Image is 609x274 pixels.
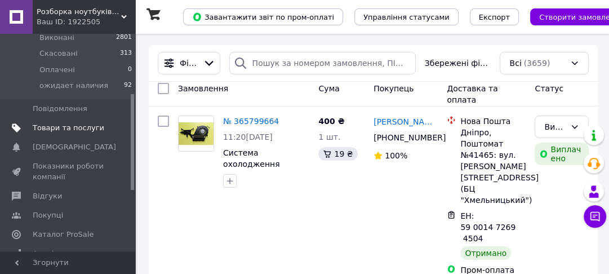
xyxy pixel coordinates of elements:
div: Виконано [544,121,566,133]
span: Виконані [39,33,74,43]
span: 92 [124,81,132,91]
span: Відгуки [33,191,62,201]
button: Експорт [470,8,519,25]
span: Розборка ноутбуків 12pin [37,7,121,17]
span: Покупець [374,84,414,93]
span: Доставка та оплата [447,84,497,104]
span: Експорт [479,13,510,21]
input: Пошук за номером замовлення, ПІБ покупця, номером телефону, Email, номером накладної [229,52,416,74]
span: 313 [120,48,132,59]
div: Виплачено [535,143,589,165]
span: Cума [318,84,339,93]
span: Скасовані [39,48,78,59]
span: 1 шт. [318,132,340,142]
span: Аналітика [33,249,72,259]
span: Повідомлення [33,104,87,114]
button: Чат з покупцем [584,205,606,228]
a: № 365799664 [223,117,279,126]
span: 400 ₴ [318,117,344,126]
span: Показники роботи компанії [33,161,104,182]
span: Завантажити звіт по пром-оплаті [192,12,334,22]
img: Фото товару [179,122,214,144]
span: (3659) [524,59,550,68]
span: Управління статусами [363,13,450,21]
span: Збережені фільтри: [425,58,491,69]
span: Всі [509,58,521,69]
span: Каталог ProSale [33,229,94,240]
div: Ваш ID: 1922505 [37,17,135,27]
span: 2801 [116,33,132,43]
a: [PERSON_NAME] [374,116,438,127]
div: Отримано [460,246,511,260]
span: ожидает наличия [39,81,108,91]
span: Оплачені [39,65,75,75]
span: Замовлення [178,84,228,93]
div: 19 ₴ [318,147,357,161]
span: [DEMOGRAPHIC_DATA] [33,142,116,152]
a: Фото товару [178,116,214,152]
span: Покупці [33,210,63,220]
div: Дніпро, Поштомат №41465: вул. [PERSON_NAME][STREET_ADDRESS] (БЦ "Хмельницький") [460,127,526,206]
a: Система охолодження Lenovo YOGA 700-14ISK б.у. оригінал. [223,148,304,191]
span: Товари та послуги [33,123,104,133]
span: 0 [128,65,132,75]
div: Нова Пошта [460,116,526,127]
span: Статус [535,84,563,93]
span: 11:20[DATE] [223,132,273,142]
button: Управління статусами [354,8,459,25]
span: ЕН: 59 0014 7269 4504 [460,211,515,243]
span: Фільтри [180,58,198,69]
span: 100% [385,151,407,160]
button: Завантажити звіт по пром-оплаті [183,8,343,25]
div: [PHONE_NUMBER] [371,130,431,145]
